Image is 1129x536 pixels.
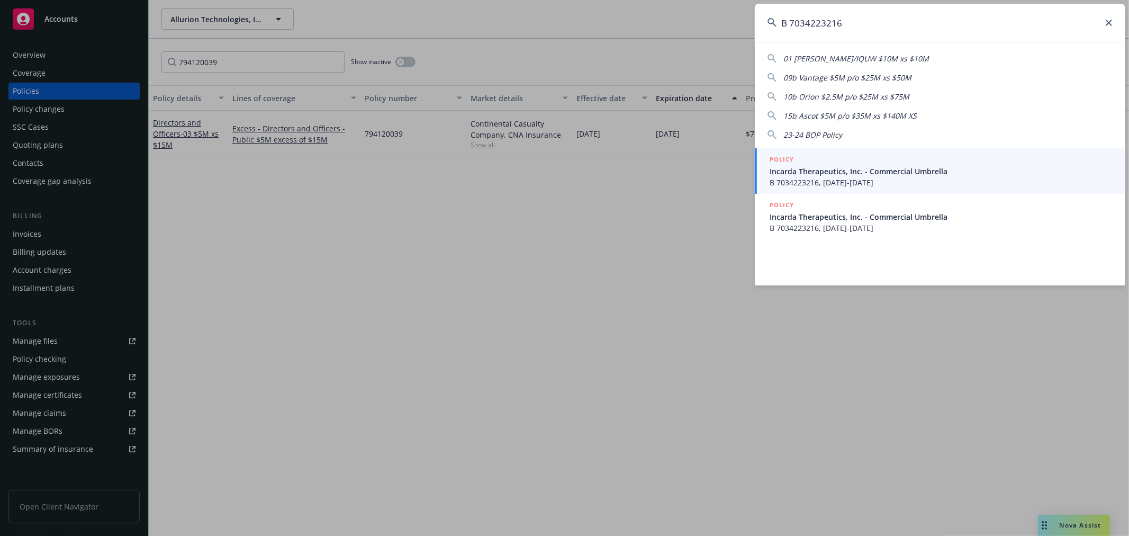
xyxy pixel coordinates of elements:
span: 09b Vantage $5M p/o $25M xs $50M [783,73,911,83]
span: 15b Ascot $5M p/o $35M xs $140M XS [783,111,917,121]
input: Search... [755,4,1125,42]
h5: POLICY [770,154,794,165]
span: Incarda Therapeutics, Inc. - Commercial Umbrella [770,166,1113,177]
h5: POLICY [770,200,794,210]
span: 23-24 BOP Policy [783,130,842,140]
a: POLICYIncarda Therapeutics, Inc. - Commercial UmbrellaB 7034223216, [DATE]-[DATE] [755,194,1125,239]
span: B 7034223216, [DATE]-[DATE] [770,177,1113,188]
span: Incarda Therapeutics, Inc. - Commercial Umbrella [770,211,1113,222]
span: 01 [PERSON_NAME]/IQUW $10M xs $10M [783,53,929,64]
span: B 7034223216, [DATE]-[DATE] [770,222,1113,234]
span: 10b Orion $2.5M p/o $25M xs $75M [783,92,909,102]
a: POLICYIncarda Therapeutics, Inc. - Commercial UmbrellaB 7034223216, [DATE]-[DATE] [755,148,1125,194]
